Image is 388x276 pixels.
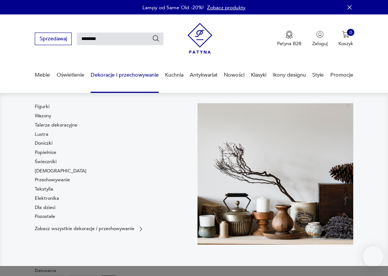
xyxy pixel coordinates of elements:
a: Kuchnia [165,62,183,88]
a: Ikony designu [273,62,306,88]
a: Zobacz wszystkie dekoracje i przechowywanie [35,226,144,232]
button: Sprzedawaj [35,33,71,45]
p: Lampy od Same Old -20%! [142,4,204,11]
p: Zaloguj [312,40,328,47]
a: Ikona medaluPatyna B2B [277,31,301,47]
a: Wazony [35,112,51,119]
a: Promocje [330,62,353,88]
img: Ikonka użytkownika [316,31,324,38]
a: Oświetlenie [57,62,84,88]
a: Doniczki [35,140,53,147]
img: Patyna - sklep z meblami i dekoracjami vintage [188,20,212,56]
a: Figurki [35,103,50,110]
a: Klasyki [251,62,266,88]
a: [DEMOGRAPHIC_DATA] [35,168,87,174]
p: Patyna B2B [277,40,301,47]
button: Szukaj [152,35,160,43]
a: Popielnice [35,149,56,156]
img: Ikona koszyka [342,31,350,38]
button: Zaloguj [312,31,328,47]
div: 0 [347,29,354,36]
p: Koszyk [338,40,353,47]
a: Meble [35,62,50,88]
a: Dekoracje i przechowywanie [91,62,159,88]
button: Patyna B2B [277,31,301,47]
a: Lustra [35,131,48,138]
p: Zobacz wszystkie dekoracje i przechowywanie [35,227,134,231]
a: Świeczniki [35,158,57,165]
a: Style [312,62,324,88]
a: Talerze dekoracyjne [35,122,77,128]
img: Ikona medalu [286,31,293,39]
a: Zobacz produkty [207,4,246,11]
a: Antykwariat [190,62,217,88]
iframe: Smartsupp widget button [363,246,384,267]
a: Pozostałe [35,213,55,220]
a: Nowości [224,62,244,88]
a: Sprzedawaj [35,37,71,41]
img: cfa44e985ea346226f89ee8969f25989.jpg [198,103,353,245]
a: Dla dzieci [35,204,55,211]
a: Przechowywanie [35,176,70,183]
button: 0Koszyk [338,31,353,47]
a: Elektronika [35,195,59,202]
a: Tekstylia [35,186,53,192]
